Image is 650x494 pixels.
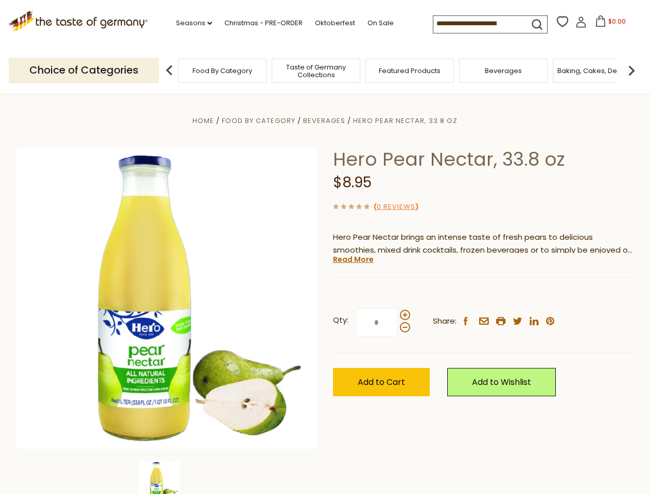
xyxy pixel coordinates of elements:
[303,116,345,126] a: Beverages
[358,376,405,388] span: Add to Cart
[176,17,212,29] a: Seasons
[377,202,415,213] a: 0 Reviews
[222,116,295,126] a: Food By Category
[353,116,458,126] a: Hero Pear Nectar, 33.8 oz
[192,116,214,126] a: Home
[621,60,642,81] img: next arrow
[608,17,626,26] span: $0.00
[333,148,634,171] h1: Hero Pear Nectar, 33.8 oz
[557,67,637,75] a: Baking, Cakes, Desserts
[224,17,303,29] a: Christmas - PRE-ORDER
[356,308,398,337] input: Qty:
[374,202,418,211] span: ( )
[333,368,430,396] button: Add to Cart
[333,314,348,327] strong: Qty:
[333,172,372,192] span: $8.95
[159,60,180,81] img: previous arrow
[9,58,159,83] p: Choice of Categories
[447,368,556,396] a: Add to Wishlist
[275,63,357,79] a: Taste of Germany Collections
[16,148,318,449] img: Hero Pear Nectar, 33.8 oz
[333,231,634,257] p: Hero Pear Nectar brings an intense taste of fresh pears to delicious smoothies, mixed drink cockt...
[379,67,441,75] a: Featured Products
[367,17,394,29] a: On Sale
[433,315,456,328] span: Share:
[485,67,522,75] a: Beverages
[333,254,374,264] a: Read More
[315,17,355,29] a: Oktoberfest
[589,15,633,31] button: $0.00
[192,67,252,75] a: Food By Category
